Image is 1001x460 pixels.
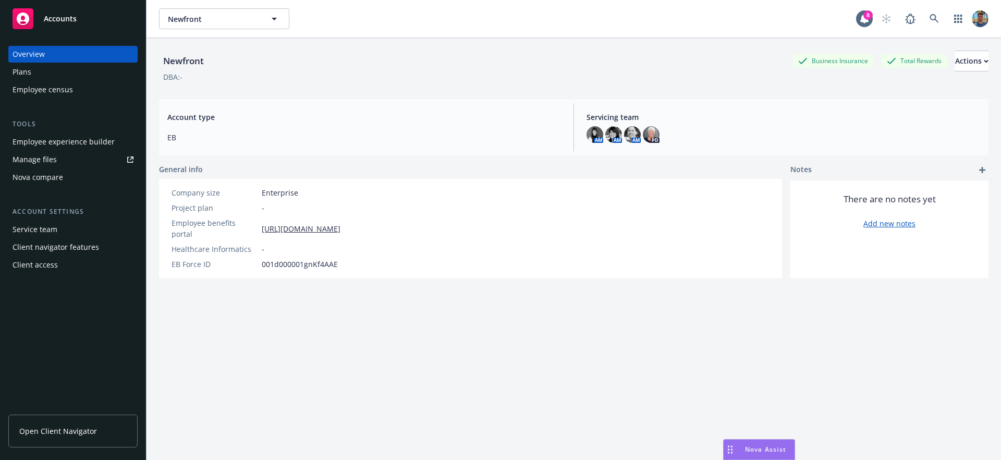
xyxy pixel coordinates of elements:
img: photo [972,10,988,27]
button: Nova Assist [723,439,795,460]
div: Nova compare [13,169,63,186]
div: Healthcare Informatics [172,244,258,255]
a: add [976,164,988,176]
a: Manage files [8,151,138,168]
a: Search [924,8,945,29]
a: Service team [8,221,138,238]
span: - [262,202,264,213]
div: EB Force ID [172,259,258,270]
button: Newfront [159,8,289,29]
a: Client navigator features [8,239,138,256]
div: Employee experience builder [13,134,115,150]
div: 8 [863,10,873,20]
span: EB [167,132,561,143]
a: Employee census [8,81,138,98]
div: Total Rewards [882,54,947,67]
a: Start snowing [876,8,897,29]
span: Enterprise [262,187,298,198]
span: Notes [790,164,812,176]
a: Client access [8,257,138,273]
div: Tools [8,119,138,129]
span: General info [159,164,203,175]
a: Employee experience builder [8,134,138,150]
img: photo [624,126,641,143]
div: Client navigator features [13,239,99,256]
img: photo [643,126,660,143]
div: DBA: - [163,71,182,82]
a: Switch app [948,8,969,29]
div: Overview [13,46,45,63]
span: Account type [167,112,561,123]
div: Company size [172,187,258,198]
img: photo [587,126,603,143]
span: There are no notes yet [844,193,936,205]
div: Account settings [8,207,138,217]
div: Project plan [172,202,258,213]
div: Drag to move [724,440,737,459]
div: Service team [13,221,57,238]
a: Report a Bug [900,8,921,29]
a: Nova compare [8,169,138,186]
img: photo [605,126,622,143]
a: [URL][DOMAIN_NAME] [262,223,340,234]
div: Employee census [13,81,73,98]
a: Accounts [8,4,138,33]
span: Open Client Navigator [19,426,97,437]
div: Plans [13,64,31,80]
button: Actions [955,51,988,71]
div: Business Insurance [793,54,873,67]
span: Newfront [168,14,258,25]
span: Nova Assist [745,445,786,454]
span: Accounts [44,15,77,23]
a: Add new notes [863,218,915,229]
div: Newfront [159,54,208,68]
div: Manage files [13,151,57,168]
span: Servicing team [587,112,980,123]
div: Client access [13,257,58,273]
div: Employee benefits portal [172,217,258,239]
span: 001d000001gnKf4AAE [262,259,338,270]
a: Plans [8,64,138,80]
a: Overview [8,46,138,63]
span: - [262,244,264,255]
